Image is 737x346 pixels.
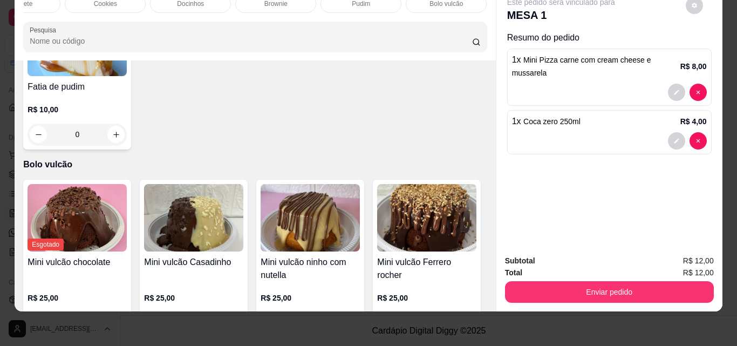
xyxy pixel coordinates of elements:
[30,25,60,35] label: Pesquisa
[28,293,127,303] p: R$ 25,00
[680,61,707,72] p: R$ 8,00
[377,256,476,282] h4: Mini vulcão Ferrero rocher
[261,256,360,282] h4: Mini vulcão ninho com nutella
[668,84,685,101] button: decrease-product-quantity
[30,126,47,143] button: decrease-product-quantity
[28,256,127,269] h4: Mini vulcão chocolate
[30,36,472,46] input: Pesquisa
[144,293,243,303] p: R$ 25,00
[690,84,707,101] button: decrease-product-quantity
[690,132,707,150] button: decrease-product-quantity
[144,256,243,269] h4: Mini vulcão Casadinho
[144,184,243,252] img: product-image
[377,184,476,252] img: product-image
[377,293,476,303] p: R$ 25,00
[261,293,360,303] p: R$ 25,00
[28,184,127,252] img: product-image
[680,116,707,127] p: R$ 4,00
[28,239,64,250] span: Esgotado
[23,158,487,171] p: Bolo vulcão
[683,267,714,279] span: R$ 12,00
[512,53,680,79] p: 1 x
[507,31,712,44] p: Resumo do pedido
[507,8,615,23] p: MESA 1
[505,256,535,265] strong: Subtotal
[28,104,127,115] p: R$ 10,00
[523,117,581,126] span: Coca zero 250ml
[505,268,522,277] strong: Total
[512,56,651,77] span: Mini Pizza carne com cream cheese e mussarela
[505,281,714,303] button: Enviar pedido
[512,115,581,128] p: 1 x
[28,80,127,93] h4: Fatia de pudim
[107,126,125,143] button: increase-product-quantity
[261,184,360,252] img: product-image
[683,255,714,267] span: R$ 12,00
[668,132,685,150] button: decrease-product-quantity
